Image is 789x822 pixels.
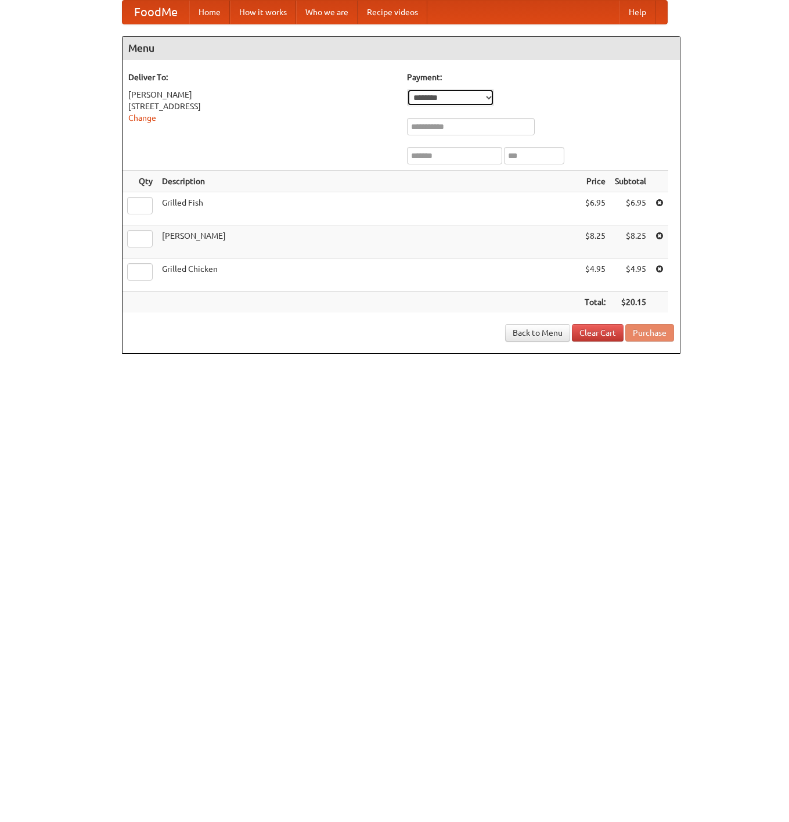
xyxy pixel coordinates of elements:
a: Home [189,1,230,24]
a: How it works [230,1,296,24]
div: [PERSON_NAME] [128,89,395,100]
a: FoodMe [123,1,189,24]
a: Help [619,1,655,24]
h4: Menu [123,37,680,60]
td: $4.95 [580,259,610,292]
a: Recipe videos [358,1,427,24]
td: $4.95 [610,259,651,292]
h5: Deliver To: [128,71,395,83]
th: Total: [580,292,610,313]
td: $8.25 [580,225,610,259]
td: [PERSON_NAME] [157,225,580,259]
th: Price [580,171,610,192]
td: $6.95 [610,192,651,225]
td: Grilled Chicken [157,259,580,292]
button: Purchase [625,324,674,342]
th: $20.15 [610,292,651,313]
td: $8.25 [610,225,651,259]
th: Qty [123,171,157,192]
a: Clear Cart [572,324,624,342]
a: Who we are [296,1,358,24]
th: Description [157,171,580,192]
td: $6.95 [580,192,610,225]
td: Grilled Fish [157,192,580,225]
h5: Payment: [407,71,674,83]
a: Change [128,113,156,123]
a: Back to Menu [505,324,570,342]
th: Subtotal [610,171,651,192]
div: [STREET_ADDRESS] [128,100,395,112]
